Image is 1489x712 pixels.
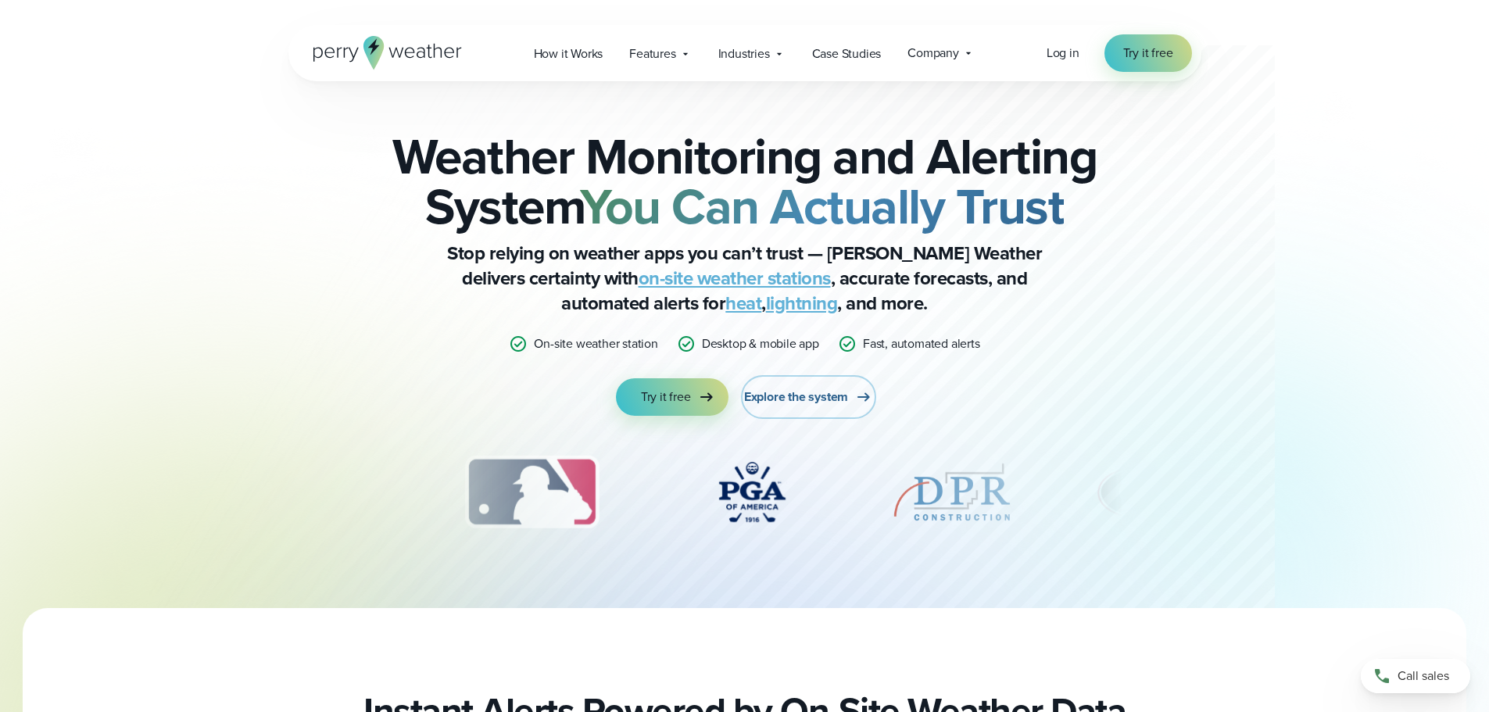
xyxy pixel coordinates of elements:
[812,45,882,63] span: Case Studies
[265,453,374,531] div: 2 of 12
[534,45,603,63] span: How it Works
[616,378,728,416] a: Try it free
[702,335,819,353] p: Desktop & mobile app
[432,241,1058,316] p: Stop relying on weather apps you can’t trust — [PERSON_NAME] Weather delivers certainty with , ac...
[907,44,959,63] span: Company
[744,378,873,416] a: Explore the system
[1047,44,1079,63] a: Log in
[1090,453,1186,531] div: 6 of 12
[265,453,374,531] img: NASA.svg
[718,45,770,63] span: Industries
[889,453,1015,531] div: 5 of 12
[534,335,657,353] p: On-site weather station
[744,388,848,406] span: Explore the system
[799,38,895,70] a: Case Studies
[641,388,691,406] span: Try it free
[1123,44,1173,63] span: Try it free
[1090,453,1186,531] img: University-of-Georgia.svg
[1047,44,1079,62] span: Log in
[689,453,814,531] img: PGA.svg
[629,45,675,63] span: Features
[449,453,614,531] div: 3 of 12
[1361,659,1470,693] a: Call sales
[367,131,1123,231] h2: Weather Monitoring and Alerting System
[639,264,831,292] a: on-site weather stations
[367,453,1123,539] div: slideshow
[1398,667,1449,685] span: Call sales
[1104,34,1192,72] a: Try it free
[521,38,617,70] a: How it Works
[449,453,614,531] img: MLB.svg
[689,453,814,531] div: 4 of 12
[725,289,761,317] a: heat
[580,170,1064,243] strong: You Can Actually Trust
[889,453,1015,531] img: DPR-Construction.svg
[766,289,838,317] a: lightning
[863,335,980,353] p: Fast, automated alerts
